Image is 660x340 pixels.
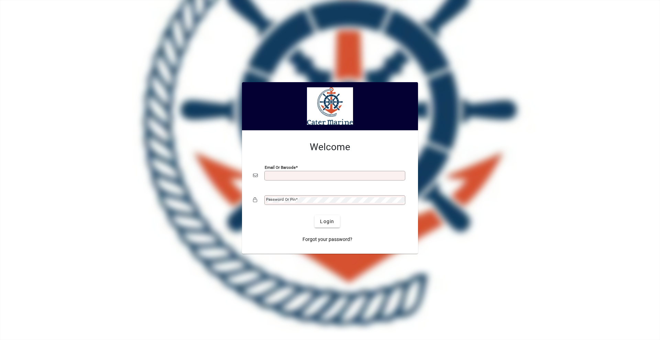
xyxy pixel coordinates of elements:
[265,165,296,170] mat-label: Email or Barcode
[320,218,334,225] span: Login
[315,215,340,228] button: Login
[253,141,407,153] h2: Welcome
[300,233,355,245] a: Forgot your password?
[302,236,352,243] span: Forgot your password?
[266,197,296,202] mat-label: Password or Pin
